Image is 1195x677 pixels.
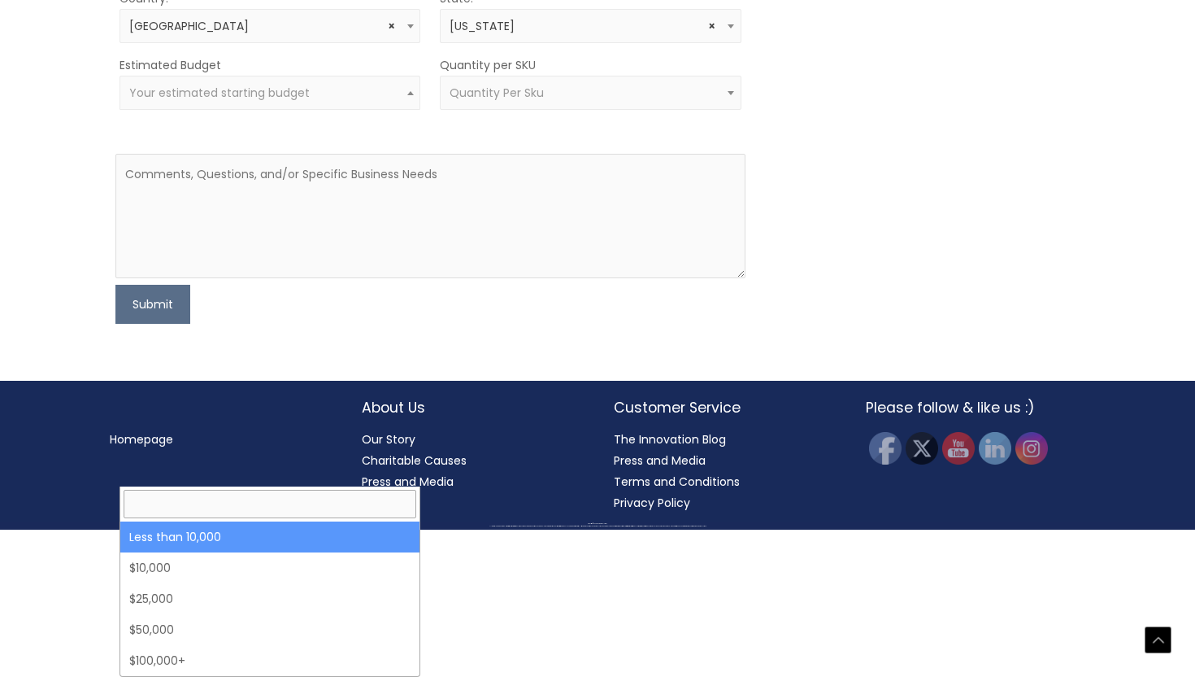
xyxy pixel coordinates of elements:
[440,55,536,76] label: Quantity per SKU
[362,397,581,418] h2: About Us
[450,85,544,101] span: Quantity Per Sku
[614,429,833,513] nav: Customer Service
[614,452,706,469] a: Press and Media
[362,452,467,469] a: Charitable Causes
[440,9,741,43] span: Iowa
[119,9,420,43] span: United States
[119,55,221,76] label: Estimated Budget
[906,432,938,465] img: Twitter
[708,19,715,34] span: Remove all items
[129,19,411,34] span: United States
[869,432,902,465] img: Facebook
[120,553,419,583] li: $10,000
[614,474,740,490] a: Terms and Conditions
[866,397,1085,418] h2: Please follow & like us :)
[120,645,419,676] li: $100,000+
[362,474,454,490] a: Press and Media
[110,431,173,448] a: Homepage
[110,429,329,450] nav: Menu
[120,583,419,614] li: $25,000
[388,19,395,34] span: Remove all items
[120,522,419,553] li: Less than 10,000
[362,429,581,492] nav: About Us
[129,85,310,101] span: Your estimated starting budget
[597,523,607,524] span: Cosmetic Solutions
[614,397,833,418] h2: Customer Service
[614,431,726,448] a: The Innovation Blog
[450,19,732,34] span: Iowa
[28,523,1167,525] div: Copyright © 2025
[614,495,690,511] a: Privacy Policy
[362,431,415,448] a: Our Story
[28,526,1167,527] div: All material on this Website, including design, text, images, logos and sounds, are owned by Cosm...
[115,285,190,324] button: Submit
[120,614,419,645] li: $50,000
